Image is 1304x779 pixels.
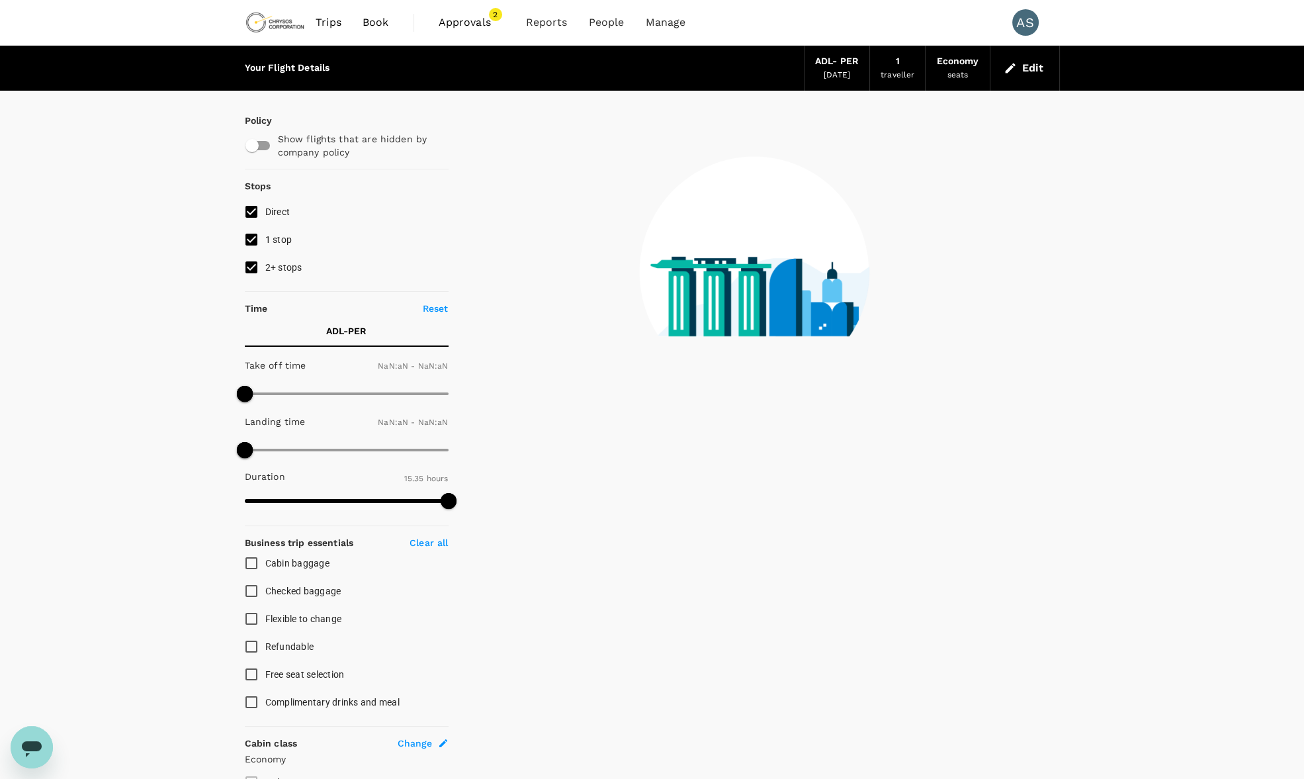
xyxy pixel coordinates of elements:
[363,15,389,30] span: Book
[245,8,306,37] img: Chrysos Corporation
[815,54,859,69] div: ADL - PER
[685,377,799,389] g: finding your flights
[245,753,449,766] p: Economy
[245,61,330,75] div: Your Flight Details
[824,69,850,82] div: [DATE]
[936,54,978,69] div: Economy
[489,8,502,21] span: 2
[881,69,914,82] div: traveller
[1012,9,1039,36] div: AS
[245,537,354,548] strong: Business trip essentials
[947,69,969,82] div: seats
[410,536,448,549] p: Clear all
[645,15,685,30] span: Manage
[245,181,271,191] strong: Stops
[245,359,306,372] p: Take off time
[439,15,505,30] span: Approvals
[423,302,449,315] p: Reset
[265,669,345,680] span: Free seat selection
[265,697,400,708] span: Complimentary drinks and meal
[378,361,448,371] span: NaN:aN - NaN:aN
[589,15,625,30] span: People
[245,302,268,315] p: Time
[526,15,568,30] span: Reports
[316,15,341,30] span: Trips
[378,418,448,427] span: NaN:aN - NaN:aN
[1001,58,1049,79] button: Edit
[245,415,306,428] p: Landing time
[245,114,257,127] p: Policy
[398,737,433,750] span: Change
[245,738,298,749] strong: Cabin class
[265,206,290,217] span: Direct
[278,132,439,159] p: Show flights that are hidden by company policy
[265,586,341,596] span: Checked baggage
[265,262,302,273] span: 2+ stops
[265,558,329,569] span: Cabin baggage
[404,474,449,483] span: 15.35 hours
[896,54,900,69] div: 1
[11,726,53,768] iframe: Button to launch messaging window
[326,324,367,338] p: ADL - PER
[245,470,285,483] p: Duration
[265,234,292,245] span: 1 stop
[265,641,314,652] span: Refundable
[265,614,342,624] span: Flexible to change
